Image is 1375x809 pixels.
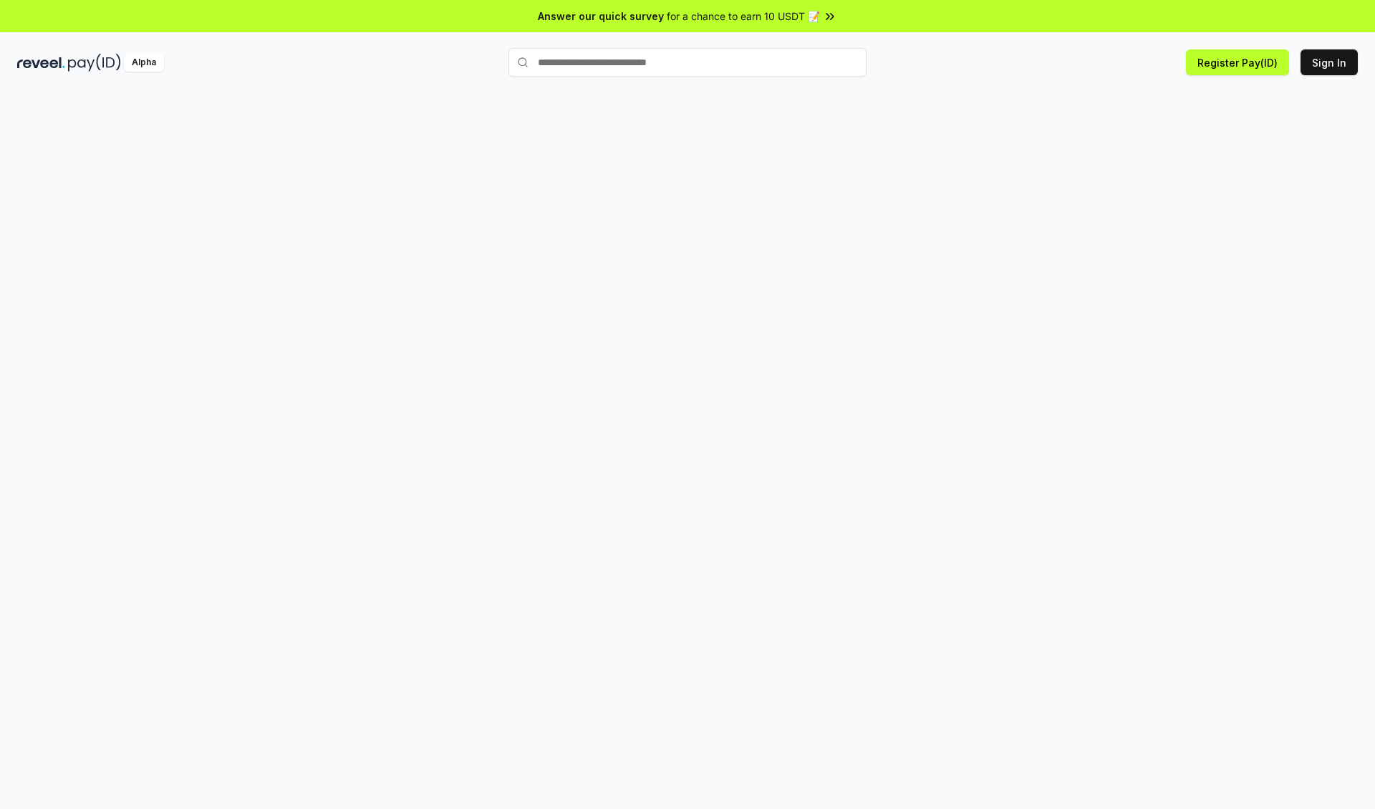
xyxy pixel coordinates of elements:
button: Register Pay(ID) [1186,49,1289,75]
img: reveel_dark [17,54,65,72]
button: Sign In [1301,49,1358,75]
img: pay_id [68,54,121,72]
div: Alpha [124,54,164,72]
span: Answer our quick survey [538,9,664,24]
span: for a chance to earn 10 USDT 📝 [667,9,820,24]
